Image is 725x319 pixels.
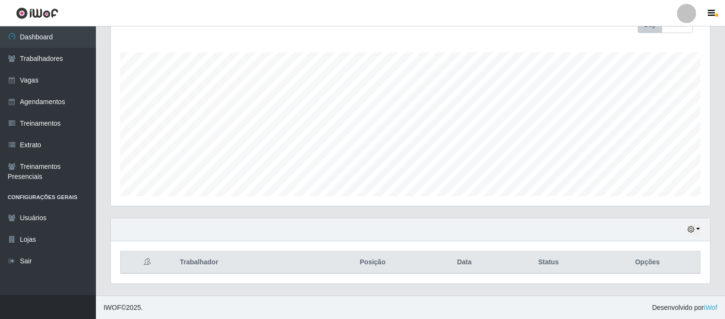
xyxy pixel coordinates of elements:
img: CoreUI Logo [16,7,58,19]
th: Opções [595,251,701,274]
th: Trabalhador [174,251,319,274]
a: iWof [704,304,717,311]
th: Status [502,251,595,274]
th: Data [427,251,502,274]
span: Desenvolvido por [652,303,717,313]
th: Posição [319,251,427,274]
span: © 2025 . [104,303,143,313]
span: IWOF [104,304,121,311]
